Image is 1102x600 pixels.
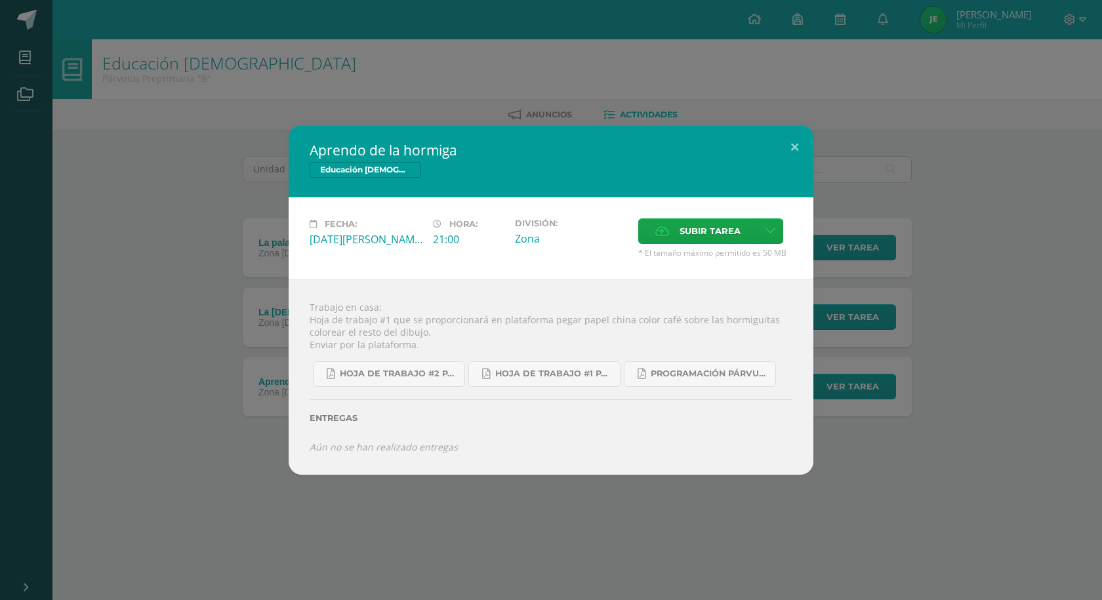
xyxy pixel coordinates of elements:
[495,369,613,379] span: hoja de trabajo #1 Párvulos A-B 4ta. Unidad 2025.pdf
[449,219,478,229] span: Hora:
[515,231,628,246] div: Zona
[310,232,422,247] div: [DATE][PERSON_NAME]
[325,219,357,229] span: Fecha:
[313,361,465,387] a: hoja de trabajo #2 Párvulo 4ta. Unidad 2025.pdf
[340,369,458,379] span: hoja de trabajo #2 Párvulo 4ta. Unidad 2025.pdf
[515,218,628,228] label: División:
[776,125,813,170] button: Close (Esc)
[310,441,458,453] i: Aún no se han realizado entregas
[624,361,776,387] a: Programación Párvulos A-B 4ta. Unidad 2025.pdf
[433,232,504,247] div: 21:00
[638,247,792,258] span: * El tamaño máximo permitido es 50 MB
[310,162,421,178] span: Educación [DEMOGRAPHIC_DATA]
[680,219,741,243] span: Subir tarea
[310,413,792,423] label: Entregas
[651,369,769,379] span: Programación Párvulos A-B 4ta. Unidad 2025.pdf
[310,141,792,159] h2: Aprendo de la hormiga
[468,361,621,387] a: hoja de trabajo #1 Párvulos A-B 4ta. Unidad 2025.pdf
[289,279,813,475] div: Trabajo en casa: Hoja de trabajo #1 que se proporcionará en plataforma pegar papel china color ca...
